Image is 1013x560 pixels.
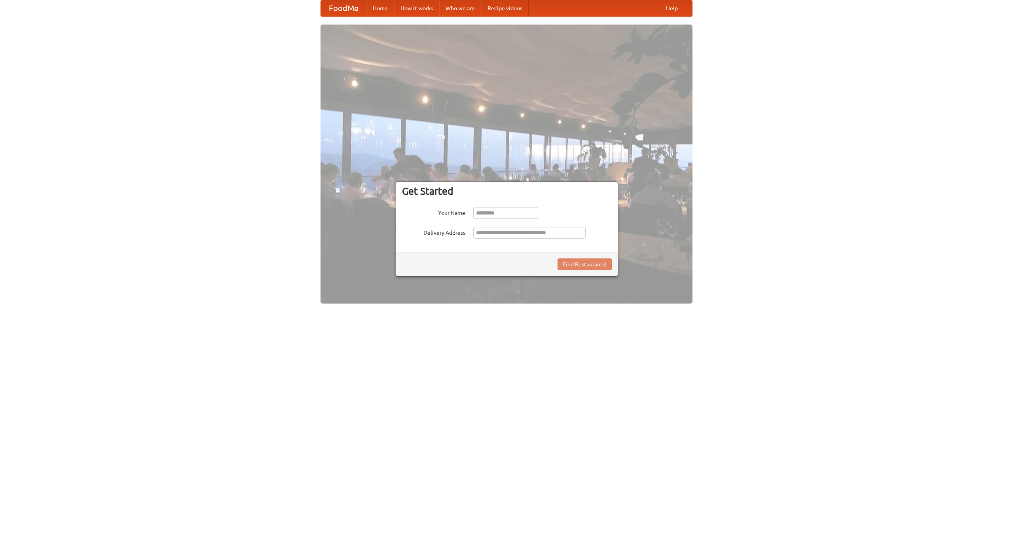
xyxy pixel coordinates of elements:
label: Delivery Address [402,227,465,237]
label: Your Name [402,207,465,217]
a: FoodMe [321,0,366,16]
button: Find Restaurants! [558,258,612,270]
a: Recipe videos [481,0,529,16]
h3: Get Started [402,185,612,197]
a: Home [366,0,394,16]
a: Help [660,0,684,16]
a: Who we are [439,0,481,16]
a: How it works [394,0,439,16]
